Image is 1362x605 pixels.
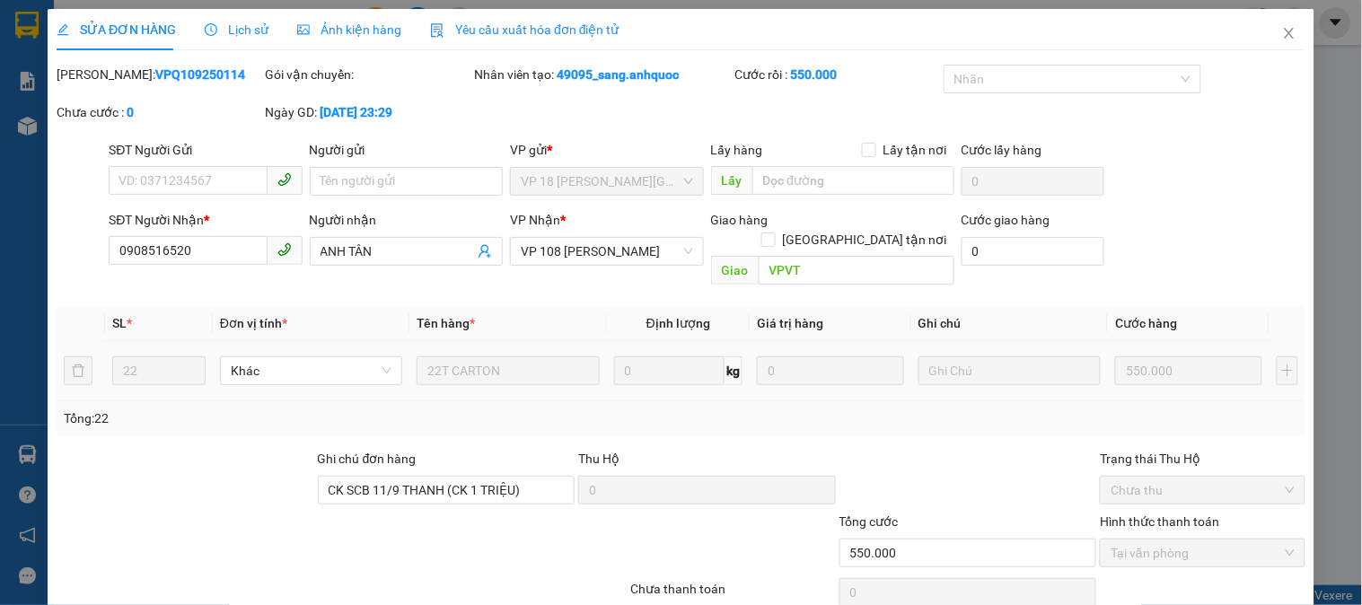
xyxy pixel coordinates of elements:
[1111,477,1294,504] span: Chưa thu
[478,244,492,259] span: user-add
[839,514,899,529] span: Tổng cước
[1111,539,1294,566] span: Tại văn phòng
[646,316,710,330] span: Định lượng
[962,167,1105,196] input: Cước lấy hàng
[155,67,245,82] b: VPQ109250114
[1115,316,1177,330] span: Cước hàng
[127,105,134,119] b: 0
[205,23,217,36] span: clock-circle
[752,166,954,195] input: Dọc đường
[776,230,954,250] span: [GEOGRAPHIC_DATA] tận nơi
[57,102,261,122] div: Chưa cước :
[297,22,401,37] span: Ảnh kiện hàng
[918,356,1101,385] input: Ghi Chú
[109,210,302,230] div: SĐT Người Nhận
[109,140,302,160] div: SĐT Người Gửi
[318,452,417,466] label: Ghi chú đơn hàng
[231,357,391,384] span: Khác
[962,237,1105,266] input: Cước giao hàng
[725,356,743,385] span: kg
[876,140,954,160] span: Lấy tận nơi
[474,65,732,84] div: Nhân viên tạo:
[757,356,904,385] input: 0
[310,210,503,230] div: Người nhận
[297,23,310,36] span: picture
[64,356,92,385] button: delete
[1100,514,1219,529] label: Hình thức thanh toán
[1277,356,1298,385] button: plus
[578,452,619,466] span: Thu Hộ
[757,316,823,330] span: Giá trị hàng
[57,23,69,36] span: edit
[57,22,176,37] span: SỬA ĐƠN HÀNG
[1282,26,1296,40] span: close
[318,476,576,504] input: Ghi chú đơn hàng
[711,143,763,157] span: Lấy hàng
[430,23,444,38] img: icon
[521,168,692,195] span: VP 18 Nguyễn Thái Bình - Quận 1
[277,172,292,187] span: phone
[962,143,1042,157] label: Cước lấy hàng
[1264,9,1314,59] button: Close
[310,140,503,160] div: Người gửi
[220,316,287,330] span: Đơn vị tính
[64,408,527,428] div: Tổng: 22
[962,213,1050,227] label: Cước giao hàng
[205,22,268,37] span: Lịch sử
[417,356,599,385] input: VD: Bàn, Ghế
[266,65,470,84] div: Gói vận chuyển:
[1100,449,1305,469] div: Trạng thái Thu Hộ
[57,65,261,84] div: [PERSON_NAME]:
[266,102,470,122] div: Ngày GD:
[510,140,703,160] div: VP gửi
[759,256,954,285] input: Dọc đường
[557,67,679,82] b: 49095_sang.anhquoc
[510,213,560,227] span: VP Nhận
[711,213,769,227] span: Giao hàng
[911,306,1108,341] th: Ghi chú
[791,67,838,82] b: 550.000
[1115,356,1262,385] input: 0
[711,166,752,195] span: Lấy
[277,242,292,257] span: phone
[711,256,759,285] span: Giao
[417,316,475,330] span: Tên hàng
[112,316,127,330] span: SL
[321,105,393,119] b: [DATE] 23:29
[735,65,940,84] div: Cước rồi :
[430,22,619,37] span: Yêu cầu xuất hóa đơn điện tử
[521,238,692,265] span: VP 108 Lê Hồng Phong - Vũng Tàu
